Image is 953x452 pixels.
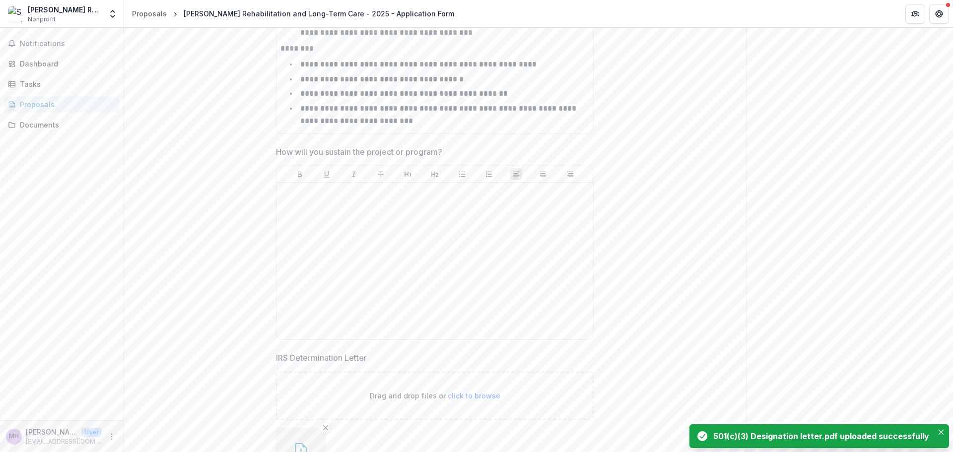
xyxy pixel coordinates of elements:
button: Underline [321,168,333,180]
div: Documents [20,120,112,130]
button: Close [935,426,947,438]
div: Mike Hicks [9,433,19,440]
a: Proposals [4,96,120,113]
p: [PERSON_NAME] [26,427,77,437]
div: Notifications-bottom-right [685,420,953,452]
button: Italicize [348,168,360,180]
a: Proposals [128,6,171,21]
button: Open entity switcher [106,4,120,24]
nav: breadcrumb [128,6,458,21]
div: Proposals [20,99,112,110]
div: Dashboard [20,59,112,69]
button: Remove File [320,422,332,434]
button: Heading 2 [429,168,441,180]
div: Tasks [20,79,112,89]
a: Dashboard [4,56,120,72]
button: Align Right [564,168,576,180]
div: [PERSON_NAME] Rehabilitation and Long-Term Care - 2025 - Application Form [184,8,454,19]
p: User [81,428,102,437]
button: Ordered List [483,168,495,180]
div: 501(c)(3) Designation letter.pdf uploaded successfully [713,430,929,442]
button: More [106,431,118,443]
p: Drag and drop files or [370,390,500,401]
img: Sundale Rehabilitation and Long-Term Care [8,6,24,22]
div: Proposals [132,8,167,19]
button: Align Center [537,168,549,180]
button: Align Left [510,168,522,180]
p: [EMAIL_ADDRESS][DOMAIN_NAME] [26,437,102,446]
a: Tasks [4,76,120,92]
button: Notifications [4,36,120,52]
button: Strike [375,168,387,180]
span: Notifications [20,40,116,48]
button: Bullet List [456,168,468,180]
span: Nonprofit [28,15,56,24]
span: click to browse [448,391,500,400]
button: Bold [294,168,306,180]
button: Heading 1 [402,168,414,180]
div: [PERSON_NAME] Rehabilitation and Long-Term Care [28,4,102,15]
p: IRS Determination Letter [276,352,367,364]
p: How will you sustain the project or program? [276,146,442,158]
a: Documents [4,117,120,133]
button: Partners [905,4,925,24]
button: Get Help [929,4,949,24]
